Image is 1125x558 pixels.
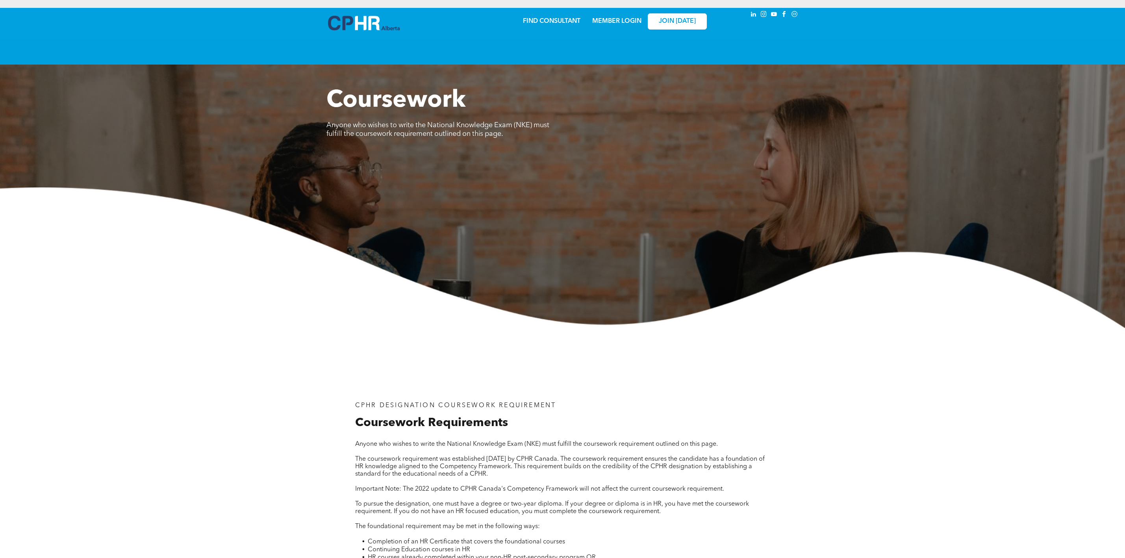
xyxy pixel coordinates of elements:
[355,456,765,477] span: The coursework requirement was established [DATE] by CPHR Canada. The coursework requirement ensu...
[355,501,749,515] span: To pursue the designation, one must have a degree or two-year diploma. If your degree or diploma ...
[355,402,556,409] span: CPHR DESIGNATION COURSEWORK REQUIREMENT
[770,10,778,20] a: youtube
[749,10,758,20] a: linkedin
[355,523,540,530] span: The foundational requirement may be met in the following ways:
[790,10,799,20] a: Social network
[328,16,400,30] img: A blue and white logo for cp alberta
[659,18,696,25] span: JOIN [DATE]
[355,417,508,429] span: Coursework Requirements
[523,18,580,24] a: FIND CONSULTANT
[368,547,470,553] span: Continuing Education courses in HR
[355,441,718,447] span: Anyone who wishes to write the National Knowledge Exam (NKE) must fulfill the coursework requirem...
[648,13,707,30] a: JOIN [DATE]
[368,539,565,545] span: Completion of an HR Certificate that covers the foundational courses
[326,122,549,137] span: Anyone who wishes to write the National Knowledge Exam (NKE) must fulfill the coursework requirem...
[326,89,466,113] span: Coursework
[760,10,768,20] a: instagram
[592,18,641,24] a: MEMBER LOGIN
[780,10,789,20] a: facebook
[355,486,724,492] span: Important Note: The 2022 update to CPHR Canada's Competency Framework will not affect the current...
